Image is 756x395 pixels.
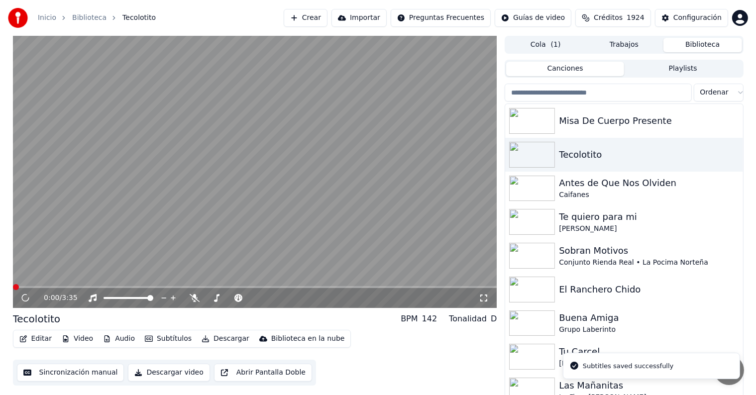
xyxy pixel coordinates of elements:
div: Las Mañanitas [559,379,739,393]
button: Trabajos [585,38,663,52]
div: Biblioteca en la nube [271,334,345,344]
button: Playlists [624,62,742,76]
div: Tonalidad [449,313,487,325]
span: Créditos [594,13,623,23]
div: Tecolotito [13,312,61,326]
div: Caifanes [559,190,739,200]
button: Importar [331,9,387,27]
div: Subtitles saved successfully [583,361,673,371]
button: Descargar [198,332,253,346]
a: Inicio [38,13,56,23]
div: D [491,313,497,325]
div: Conjunto Rienda Real • La Pocima Norteña [559,258,739,268]
span: 1924 [627,13,645,23]
button: Video [58,332,97,346]
button: Descargar video [128,364,210,382]
span: 0:00 [44,293,59,303]
div: / [44,293,68,303]
div: Tecolotito [559,148,739,162]
div: Configuración [673,13,722,23]
button: Audio [99,332,139,346]
div: Buena Amiga [559,311,739,325]
a: Biblioteca [72,13,107,23]
div: 142 [422,313,437,325]
div: Tu Carcel [559,345,739,359]
button: Sincronización manual [17,364,124,382]
button: Preguntas Frecuentes [391,9,491,27]
span: ( 1 ) [551,40,561,50]
div: El Ranchero Chido [559,283,739,296]
span: Ordenar [700,88,729,98]
button: Biblioteca [663,38,742,52]
div: BPM [401,313,418,325]
div: Sobran Motivos [559,244,739,258]
button: Configuración [655,9,728,27]
button: Canciones [506,62,624,76]
button: Cola [506,38,585,52]
div: Te quiero para mi [559,210,739,224]
button: Editar [15,332,56,346]
nav: breadcrumb [38,13,156,23]
button: Créditos1924 [575,9,651,27]
button: Abrir Pantalla Doble [214,364,312,382]
button: Subtítulos [141,332,196,346]
div: Grupo Laberinto [559,325,739,335]
div: [PERSON_NAME] [559,359,739,369]
div: Misa De Cuerpo Presente [559,114,739,128]
div: [PERSON_NAME] [559,224,739,234]
button: Crear [284,9,327,27]
span: Tecolotito [122,13,156,23]
button: Guías de video [495,9,571,27]
span: 3:35 [62,293,77,303]
img: youka [8,8,28,28]
div: Antes de Que Nos Olviden [559,176,739,190]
